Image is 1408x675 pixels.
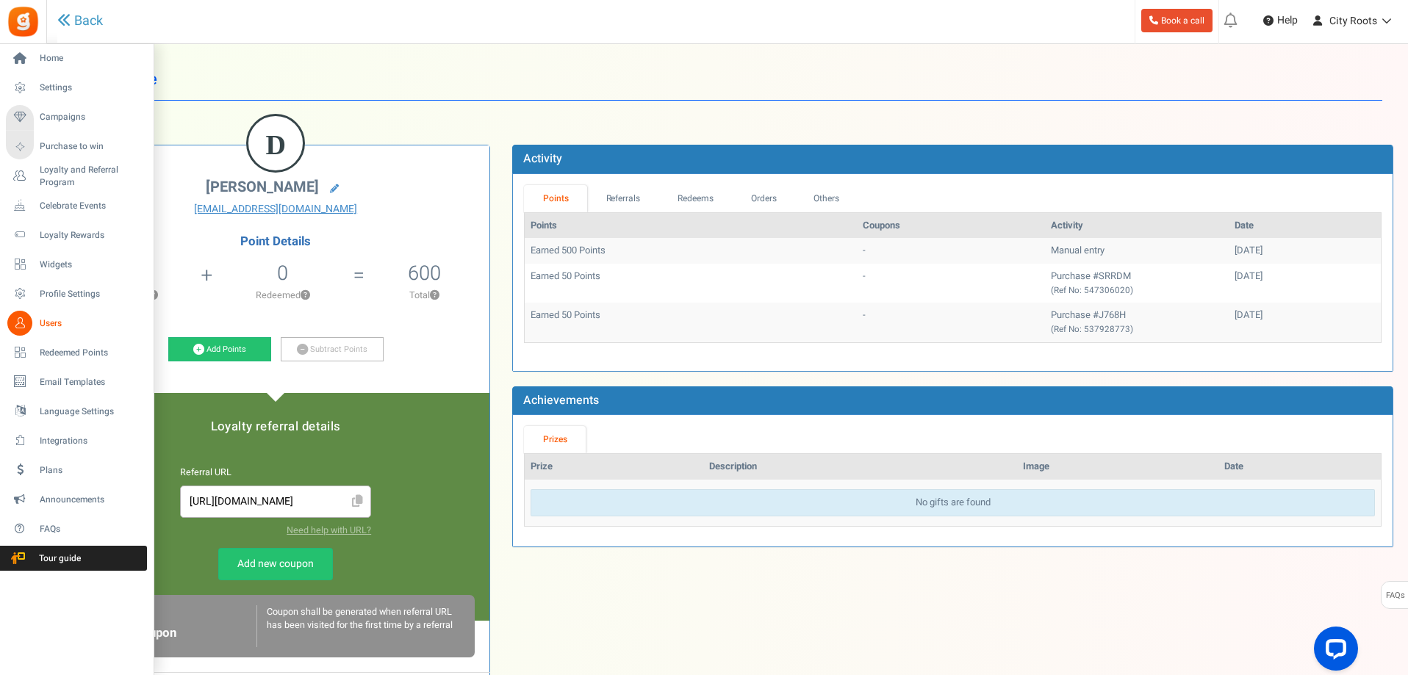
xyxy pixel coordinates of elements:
button: ? [301,291,310,300]
img: Gratisfaction [7,5,40,38]
span: Settings [40,82,143,94]
h6: Loyalty Referral Coupon [87,613,256,640]
b: Achievements [523,391,599,409]
button: ? [430,291,439,300]
span: City Roots [1329,13,1377,29]
a: Book a call [1141,9,1213,32]
a: [EMAIL_ADDRESS][DOMAIN_NAME] [73,202,478,217]
a: Purchase to win [6,134,147,159]
span: FAQs [1385,582,1405,610]
span: Loyalty and Referral Program [40,164,147,189]
span: Profile Settings [40,288,143,300]
a: Home [6,46,147,71]
span: Announcements [40,494,143,506]
td: - [857,303,1045,342]
span: Celebrate Events [40,200,143,212]
div: [DATE] [1235,308,1375,322]
th: Image [1017,454,1218,480]
h5: 0 [277,262,288,284]
span: Email Templates [40,376,143,389]
td: Purchase #SRRDM [1045,264,1229,303]
span: Plans [40,464,143,477]
td: - [857,238,1045,264]
span: Click to Copy [345,489,369,515]
span: [PERSON_NAME] [206,176,319,198]
a: Profile Settings [6,281,147,306]
h5: 600 [408,262,441,284]
span: Integrations [40,435,143,447]
a: Widgets [6,252,147,277]
a: Language Settings [6,399,147,424]
b: Activity [523,150,562,167]
a: Loyalty Rewards [6,223,147,248]
div: No gifts are found [531,489,1375,516]
span: Campaigns [40,111,143,123]
span: FAQs [40,523,143,535]
small: (Ref No: 537928773) [1051,323,1133,336]
p: Redeemed [214,289,351,302]
th: Prize [525,454,703,480]
span: Help [1274,13,1298,28]
a: Redeems [659,185,733,212]
td: Earned 500 Points [525,238,857,264]
a: Redeemed Points [6,340,147,365]
div: [DATE] [1235,244,1375,258]
a: Add new coupon [218,548,333,580]
a: Settings [6,76,147,101]
span: Manual entry [1051,243,1105,257]
p: Total [366,289,482,302]
a: Plans [6,458,147,483]
td: Earned 50 Points [525,303,857,342]
a: Campaigns [6,105,147,130]
a: Loyalty and Referral Program [6,164,147,189]
span: Home [40,52,143,65]
div: Coupon shall be generated when referral URL has been visited for the first time by a referral [256,605,464,647]
div: [DATE] [1235,270,1375,284]
span: Purchase to win [40,140,143,153]
th: Points [525,213,857,239]
a: Points [524,185,587,212]
h6: Referral URL [180,468,371,478]
th: Description [703,454,1017,480]
h5: Loyalty referral details [76,420,475,433]
span: Widgets [40,259,143,271]
span: Tour guide [7,552,109,565]
a: Users [6,311,147,336]
figcaption: D [248,116,303,173]
th: Activity [1045,213,1229,239]
a: Help [1257,9,1304,32]
a: Email Templates [6,369,147,394]
a: Add Points [168,337,271,362]
a: Orders [732,185,795,212]
small: (Ref No: 547306020) [1051,284,1133,297]
a: Need help with URL? [287,524,371,537]
h4: Point Details [62,235,489,248]
th: Coupons [857,213,1045,239]
a: Celebrate Events [6,193,147,218]
a: Subtract Points [281,337,384,362]
a: Prizes [524,426,586,453]
a: Others [795,185,858,212]
a: Integrations [6,428,147,453]
a: Announcements [6,487,147,512]
th: Date [1218,454,1381,480]
span: Loyalty Rewards [40,229,143,242]
a: FAQs [6,516,147,541]
span: Language Settings [40,405,143,418]
th: Date [1229,213,1381,239]
span: Users [40,317,143,330]
span: Redeemed Points [40,347,143,359]
td: Earned 50 Points [525,264,857,303]
a: Referrals [587,185,659,212]
h1: User Profile [72,59,1382,101]
td: Purchase #J768H [1045,303,1229,342]
td: - [857,264,1045,303]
